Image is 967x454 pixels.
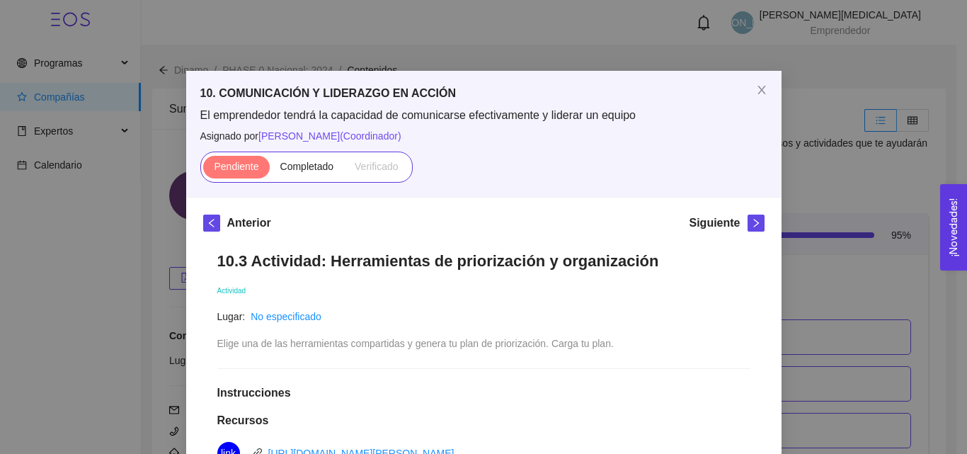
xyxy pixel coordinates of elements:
[217,338,614,349] span: Elige una de las herramientas compartidas y genera tu plan de priorización. Carga tu plan.
[200,108,767,123] span: El emprendedor tendrá la capacidad de comunicarse efectivamente y liderar un equipo
[200,128,767,144] span: Asignado por
[217,414,750,428] h1: Recursos
[689,215,740,232] h5: Siguiente
[280,161,334,172] span: Completado
[217,251,750,271] h1: 10.3 Actividad: Herramientas de priorización y organización
[217,287,246,295] span: Actividad
[217,386,750,400] h1: Instrucciones
[251,311,321,322] a: No especificado
[756,84,767,96] span: close
[742,71,782,110] button: Close
[355,161,398,172] span: Verificado
[748,215,765,232] button: right
[258,130,401,142] span: [PERSON_NAME] ( Coordinador )
[227,215,271,232] h5: Anterior
[217,309,246,324] article: Lugar:
[203,215,220,232] button: left
[214,161,258,172] span: Pendiente
[748,218,764,228] span: right
[200,85,767,102] h5: 10. COMUNICACIÓN Y LIDERAZGO EN ACCIÓN
[204,218,219,228] span: left
[940,184,967,271] button: Open Feedback Widget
